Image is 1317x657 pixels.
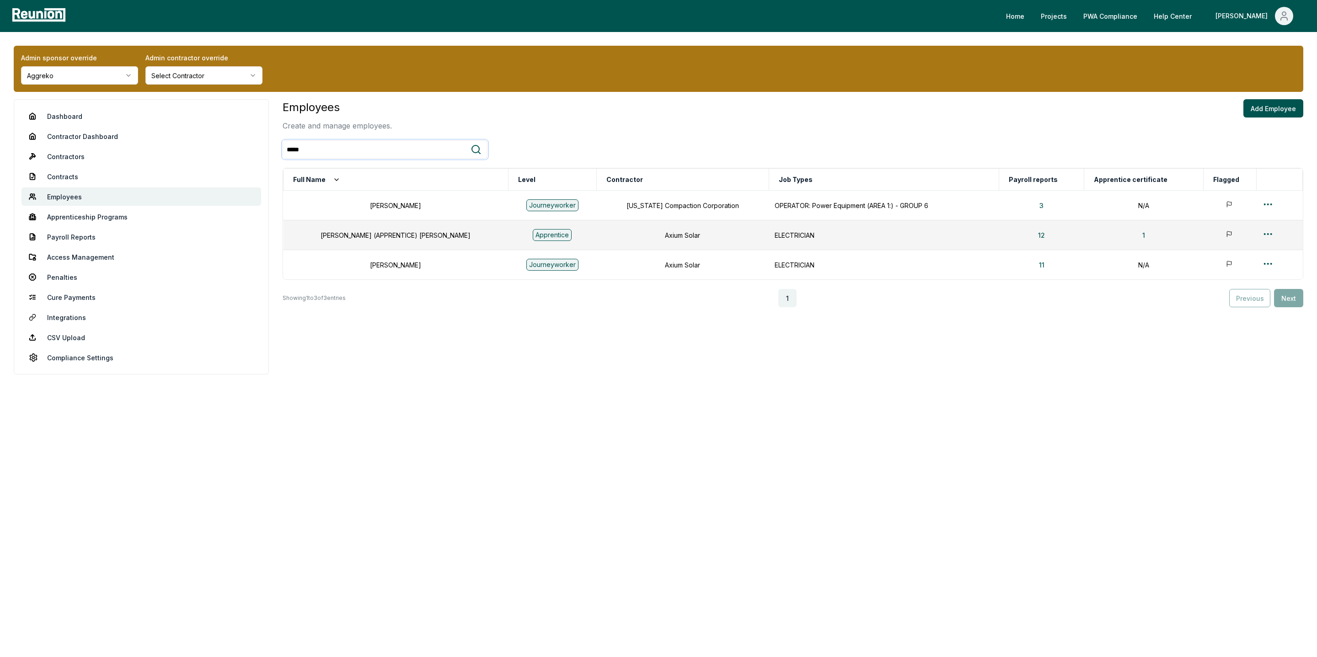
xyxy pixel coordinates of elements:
a: PWA Compliance [1076,7,1145,25]
button: 1 [1135,226,1152,244]
a: Contractor Dashboard [21,127,261,145]
button: Payroll reports [1007,171,1060,189]
p: Showing 1 to 3 of 3 entries [283,294,346,303]
button: Add Employee [1243,99,1303,118]
td: Axium Solar [596,250,769,280]
a: Contractors [21,147,261,166]
div: Apprentice [533,229,572,241]
nav: Main [999,7,1308,25]
p: Create and manage employees. [283,120,392,131]
td: [PERSON_NAME] (APPRENTICE) [PERSON_NAME] [284,220,509,250]
button: Flagged [1211,171,1241,189]
td: N/A [1084,191,1204,220]
td: N/A [1084,250,1204,280]
label: Admin contractor override [145,53,262,63]
td: Axium Solar [596,220,769,250]
p: OPERATOR: Power Equipment (AREA 1:) - GROUP 6 [775,201,994,210]
a: Home [999,7,1032,25]
td: [PERSON_NAME] [284,191,509,220]
label: Admin sponsor override [21,53,138,63]
button: Apprentice certificate [1092,171,1169,189]
a: Help Center [1146,7,1199,25]
a: Contracts [21,167,261,186]
a: Cure Payments [21,288,261,306]
a: Penalties [21,268,261,286]
p: ELECTRICIAN [775,230,994,240]
td: [PERSON_NAME] [284,250,509,280]
button: 1 [778,289,797,307]
td: [US_STATE] Compaction Corporation [596,191,769,220]
button: Contractor [605,171,645,189]
a: Dashboard [21,107,261,125]
button: Full Name [291,171,342,189]
button: Job Types [777,171,814,189]
a: CSV Upload [21,328,261,347]
button: 11 [1032,256,1052,274]
a: Integrations [21,308,261,326]
a: Apprenticeship Programs [21,208,261,226]
a: Compliance Settings [21,348,261,367]
a: Projects [1033,7,1074,25]
a: Access Management [21,248,261,266]
div: Journeyworker [526,199,578,211]
div: Journeyworker [526,259,578,271]
button: [PERSON_NAME] [1208,7,1301,25]
button: 12 [1031,226,1052,244]
button: 3 [1032,196,1051,214]
a: Employees [21,187,261,206]
a: Payroll Reports [21,228,261,246]
button: Level [516,171,537,189]
h3: Employees [283,99,392,116]
p: ELECTRICIAN [775,260,994,270]
div: [PERSON_NAME] [1215,7,1271,25]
